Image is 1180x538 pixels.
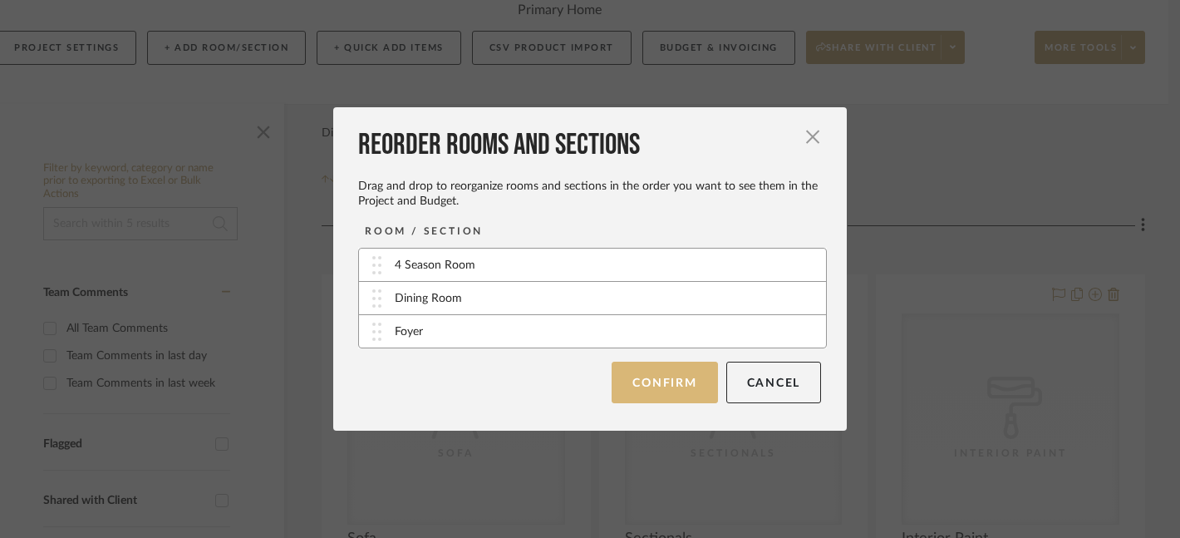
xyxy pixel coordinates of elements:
[395,257,475,274] div: 4 Season Room
[372,289,381,308] img: vertical-grip.svg
[612,362,717,403] button: Confirm
[358,127,821,164] div: Reorder Rooms and Sections
[726,362,822,403] button: Cancel
[372,323,381,341] img: vertical-grip.svg
[395,323,423,341] div: Foyer
[365,223,483,239] div: ROOM / SECTION
[395,290,462,308] div: Dining Room
[358,179,821,209] div: Drag and drop to reorganize rooms and sections in the order you want to see them in the Project a...
[796,121,829,154] button: Close
[372,256,381,274] img: vertical-grip.svg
